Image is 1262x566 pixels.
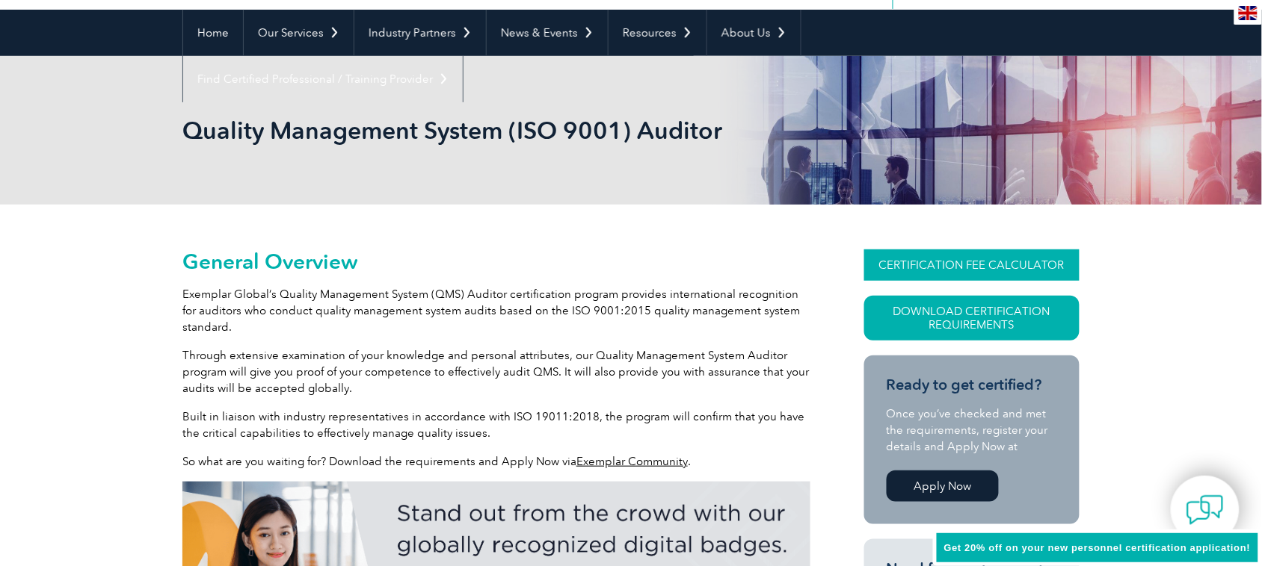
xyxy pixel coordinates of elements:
a: CERTIFICATION FEE CALCULATOR [864,249,1080,281]
a: Our Services [244,10,354,56]
h1: Quality Management System (ISO 9001) Auditor [182,116,757,145]
span: Get 20% off on your new personnel certification application! [944,542,1251,553]
h2: General Overview [182,249,810,273]
p: Built in liaison with industry representatives in accordance with ISO 19011:2018, the program wil... [182,408,810,441]
a: Industry Partners [354,10,486,56]
a: Exemplar Community [576,455,688,468]
p: So what are you waiting for? Download the requirements and Apply Now via . [182,453,810,470]
a: Apply Now [887,470,999,502]
a: Download Certification Requirements [864,296,1080,340]
p: Through extensive examination of your knowledge and personal attributes, our Quality Management S... [182,347,810,396]
a: Home [183,10,243,56]
a: Resources [609,10,707,56]
img: contact-chat.png [1186,491,1224,529]
a: About Us [707,10,801,56]
a: News & Events [487,10,608,56]
p: Once you’ve checked and met the requirements, register your details and Apply Now at [887,405,1057,455]
p: Exemplar Global’s Quality Management System (QMS) Auditor certification program provides internat... [182,286,810,335]
h3: Ready to get certified? [887,376,1057,394]
a: Find Certified Professional / Training Provider [183,56,463,102]
img: en [1239,6,1258,20]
